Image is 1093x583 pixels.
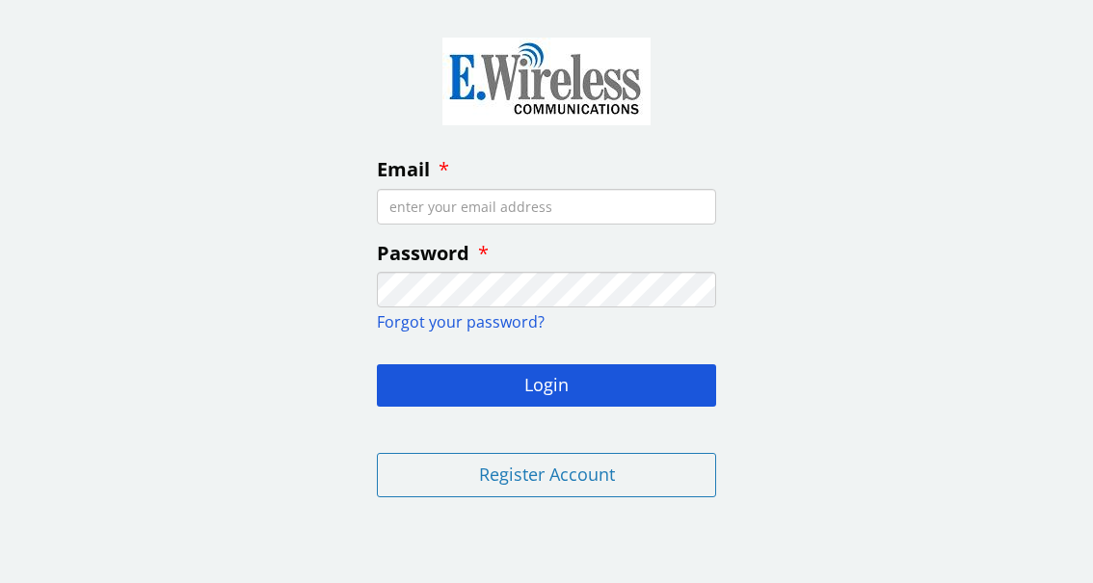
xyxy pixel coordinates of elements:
input: enter your email address [377,189,716,225]
span: Email [377,156,430,182]
button: Register Account [377,453,716,497]
a: Forgot your password? [377,311,545,332]
button: Login [377,364,716,407]
span: Password [377,240,469,266]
